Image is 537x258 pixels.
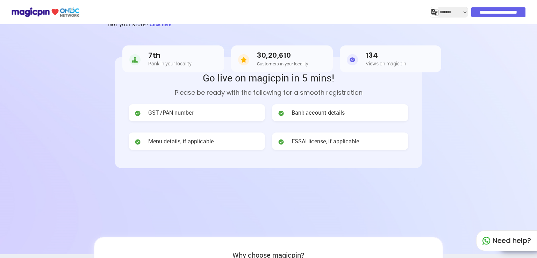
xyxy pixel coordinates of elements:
img: check [134,138,141,145]
span: Click here [150,21,171,28]
h5: Customers in your locality [257,61,308,66]
img: whatapp_green.7240e66a.svg [482,237,491,245]
img: Views [347,53,358,67]
span: GST /PAN number [148,109,193,117]
img: ondc-logo-new-small.8a59708e.svg [11,6,79,18]
h5: Rank in your locality [148,61,192,66]
span: FSSAI license, if applicable [292,137,359,145]
img: Rank [129,53,141,67]
h2: Go live on magicpin in 5 mins! [129,71,408,84]
img: Customers [238,53,249,67]
span: Menu details, if applicable [148,137,214,145]
h5: Views on magicpin [366,61,406,66]
span: Bank account details [292,109,345,117]
h3: 7th [148,51,192,59]
img: j2MGCQAAAABJRU5ErkJggg== [431,9,438,16]
h3: 30,20,610 [257,51,308,59]
img: check [278,138,285,145]
img: check [134,110,141,117]
h3: 134 [366,51,406,59]
img: check [278,110,285,117]
div: Need help? [476,230,537,251]
p: Please be ready with the following for a smooth registration [129,88,408,97]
